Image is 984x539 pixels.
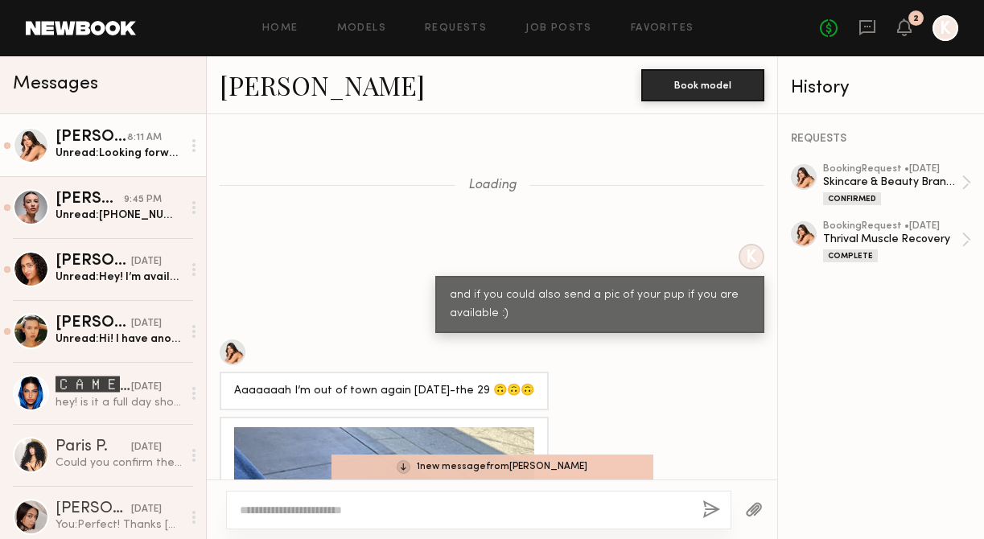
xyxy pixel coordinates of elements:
[525,23,592,34] a: Job Posts
[823,221,971,262] a: bookingRequest •[DATE]Thrival Muscle RecoveryComplete
[823,164,961,175] div: booking Request • [DATE]
[56,130,127,146] div: [PERSON_NAME]
[791,79,971,97] div: History
[823,221,961,232] div: booking Request • [DATE]
[56,455,182,471] div: Could you confirm the brands website or Instagram with me? I can’t seem to find it online!
[823,192,881,205] div: Confirmed
[641,77,764,91] a: Book model
[337,23,386,34] a: Models
[823,249,878,262] div: Complete
[234,382,534,401] div: Aaaaaaah I’m out of town again [DATE]-the 29 🙃🙃🙃
[131,316,162,331] div: [DATE]
[56,395,182,410] div: hey! is it a full day shoot and what’s the rate?!
[791,134,971,145] div: REQUESTS
[823,164,971,205] a: bookingRequest •[DATE]Skincare & Beauty Brand ShootConfirmed
[131,502,162,517] div: [DATE]
[56,439,131,455] div: Paris P.
[56,191,124,208] div: [PERSON_NAME]
[131,380,162,395] div: [DATE]
[468,179,517,192] span: Loading
[331,455,653,479] div: 1 new message from [PERSON_NAME]
[450,286,750,323] div: and if you could also send a pic of your pup if you are available :)
[933,15,958,41] a: K
[127,130,162,146] div: 8:11 AM
[220,68,425,102] a: [PERSON_NAME]
[913,14,919,23] div: 2
[56,331,182,347] div: Unread: Hi! I have another possible job lined up for [DATE] so wanted to see if you still want me...
[425,23,487,34] a: Requests
[131,254,162,269] div: [DATE]
[56,376,131,395] div: 🅲🅰🅼🅴🆁🅾🅽 🆂.
[13,75,98,93] span: Messages
[823,175,961,190] div: Skincare & Beauty Brand Shoot
[641,69,764,101] button: Book model
[56,517,182,533] div: You: Perfect! Thanks [PERSON_NAME], have a lovely day!
[56,269,182,285] div: Unread: Hey! I’m available!
[56,146,182,161] div: Unread: Looking forward to [DATE]! Wondering if there’s room to get reimbursed for my nails for t...
[262,23,298,34] a: Home
[56,501,131,517] div: [PERSON_NAME]
[56,208,182,223] div: Unread: [PHONE_NUMBER] Looking forward to it!!
[124,192,162,208] div: 9:45 PM
[56,315,131,331] div: [PERSON_NAME]
[131,440,162,455] div: [DATE]
[56,253,131,269] div: [PERSON_NAME]
[631,23,694,34] a: Favorites
[823,232,961,247] div: Thrival Muscle Recovery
